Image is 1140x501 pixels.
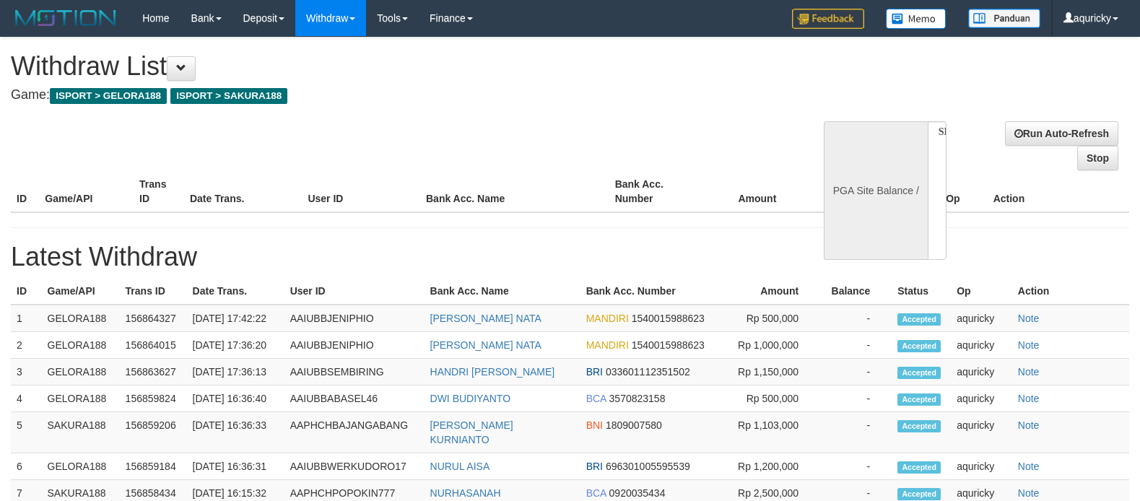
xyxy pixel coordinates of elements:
th: Op [951,278,1012,305]
h4: Game: [11,88,746,103]
th: Game/API [39,171,134,212]
a: Note [1018,461,1040,472]
td: 4 [11,385,42,412]
td: 3 [11,359,42,385]
a: Note [1018,487,1040,499]
span: ISPORT > GELORA188 [50,88,167,104]
span: MANDIRI [586,313,629,324]
a: [PERSON_NAME] KURNIANTO [430,419,513,445]
td: AAIUBBSEMBIRING [284,359,425,385]
span: Accepted [897,461,941,474]
span: 1809007580 [606,419,662,431]
td: Rp 1,200,000 [730,453,820,480]
td: 156859184 [120,453,187,480]
a: Note [1018,313,1040,324]
span: Accepted [897,420,941,432]
td: 156864327 [120,305,187,332]
td: - [820,453,892,480]
td: [DATE] 17:36:20 [187,332,284,359]
td: [DATE] 16:36:40 [187,385,284,412]
span: 1540015988623 [632,339,705,351]
td: [DATE] 17:36:13 [187,359,284,385]
span: Accepted [897,488,941,500]
td: [DATE] 16:36:31 [187,453,284,480]
td: GELORA188 [42,359,120,385]
th: Amount [703,171,798,212]
td: 156859206 [120,412,187,453]
td: 6 [11,453,42,480]
th: Action [1012,278,1129,305]
td: 156859824 [120,385,187,412]
a: NURUL AISA [430,461,490,472]
td: 156864015 [120,332,187,359]
img: Button%20Memo.svg [886,9,947,29]
th: Trans ID [120,278,187,305]
a: Stop [1077,146,1118,170]
img: MOTION_logo.png [11,7,121,29]
span: Accepted [897,340,941,352]
td: aquricky [951,359,1012,385]
td: aquricky [951,332,1012,359]
td: 1 [11,305,42,332]
a: [PERSON_NAME] NATA [430,339,541,351]
td: - [820,305,892,332]
th: Game/API [42,278,120,305]
a: Note [1018,393,1040,404]
td: AAIUBBABASEL46 [284,385,425,412]
span: MANDIRI [586,339,629,351]
th: Amount [730,278,820,305]
span: ISPORT > SAKURA188 [170,88,287,104]
a: HANDRI [PERSON_NAME] [430,366,555,378]
th: Bank Acc. Name [420,171,609,212]
span: 1540015988623 [632,313,705,324]
span: 696301005595539 [606,461,690,472]
th: Balance [798,171,884,212]
td: - [820,332,892,359]
img: Feedback.jpg [792,9,864,29]
div: PGA Site Balance / [824,121,928,260]
span: 3570823158 [609,393,666,404]
td: Rp 500,000 [730,305,820,332]
td: aquricky [951,385,1012,412]
td: AAIUBBWERKUDORO17 [284,453,425,480]
td: [DATE] 16:36:33 [187,412,284,453]
h1: Latest Withdraw [11,243,1129,271]
td: GELORA188 [42,305,120,332]
a: DWI BUDIYANTO [430,393,511,404]
th: User ID [284,278,425,305]
span: Accepted [897,367,941,379]
img: panduan.png [968,9,1040,28]
td: AAIUBBJENIPHIO [284,305,425,332]
th: Status [892,278,951,305]
span: 033601112351502 [606,366,690,378]
td: - [820,359,892,385]
td: - [820,385,892,412]
td: aquricky [951,412,1012,453]
td: SAKURA188 [42,412,120,453]
span: BRI [586,366,603,378]
a: NURHASANAH [430,487,501,499]
td: aquricky [951,305,1012,332]
span: BCA [586,393,606,404]
a: Note [1018,366,1040,378]
a: [PERSON_NAME] NATA [430,313,541,324]
th: Trans ID [134,171,184,212]
span: Accepted [897,313,941,326]
th: ID [11,171,39,212]
span: 0920035434 [609,487,666,499]
td: 156863627 [120,359,187,385]
td: GELORA188 [42,453,120,480]
span: BRI [586,461,603,472]
td: AAIUBBJENIPHIO [284,332,425,359]
th: Action [988,171,1129,212]
td: GELORA188 [42,385,120,412]
th: Bank Acc. Number [580,278,730,305]
td: AAPHCHBAJANGABANG [284,412,425,453]
th: Op [940,171,987,212]
td: - [820,412,892,453]
th: Date Trans. [187,278,284,305]
th: Bank Acc. Name [425,278,580,305]
th: ID [11,278,42,305]
a: Run Auto-Refresh [1005,121,1118,146]
span: BCA [586,487,606,499]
